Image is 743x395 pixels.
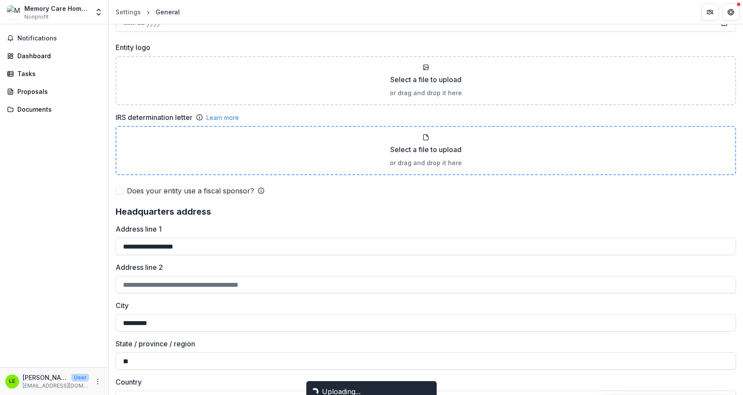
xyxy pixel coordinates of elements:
button: Notifications [3,31,105,45]
div: Documents [17,105,98,114]
label: Entity logo [116,42,731,53]
p: Select a file to upload [390,74,461,85]
a: Settings [112,6,144,18]
div: Tasks [17,69,98,78]
a: Learn more [206,113,239,122]
button: More [93,376,103,387]
label: Country [116,377,731,387]
label: Address line 1 [116,224,731,234]
span: Nonprofit [24,13,49,21]
p: or drag and drop it here [390,158,462,167]
button: Partners [701,3,719,21]
div: Lori Ehlert [9,378,15,384]
span: Does your entity use a fiscal sponsor? [127,186,254,196]
img: Memory Care Home Solutions [7,5,21,19]
a: Tasks [3,66,105,81]
button: Open entity switcher [93,3,105,21]
a: Proposals [3,84,105,99]
div: Settings [116,7,141,17]
p: or drag and drop it here [390,88,462,97]
h2: Headquarters address [116,206,736,217]
div: Proposals [17,87,98,96]
p: [EMAIL_ADDRESS][DOMAIN_NAME] [23,382,89,390]
nav: breadcrumb [112,6,183,18]
div: Memory Care Home Solutions [24,4,89,13]
p: Select a file to upload [390,144,461,155]
label: City [116,300,731,311]
div: Dashboard [17,51,98,60]
label: Address line 2 [116,262,731,272]
div: General [156,7,180,17]
a: Documents [3,102,105,116]
label: IRS determination letter [116,112,192,123]
p: [PERSON_NAME] [23,373,68,382]
a: Dashboard [3,49,105,63]
span: Notifications [17,35,101,42]
label: State / province / region [116,339,731,349]
p: User [71,374,89,382]
button: Get Help [722,3,740,21]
